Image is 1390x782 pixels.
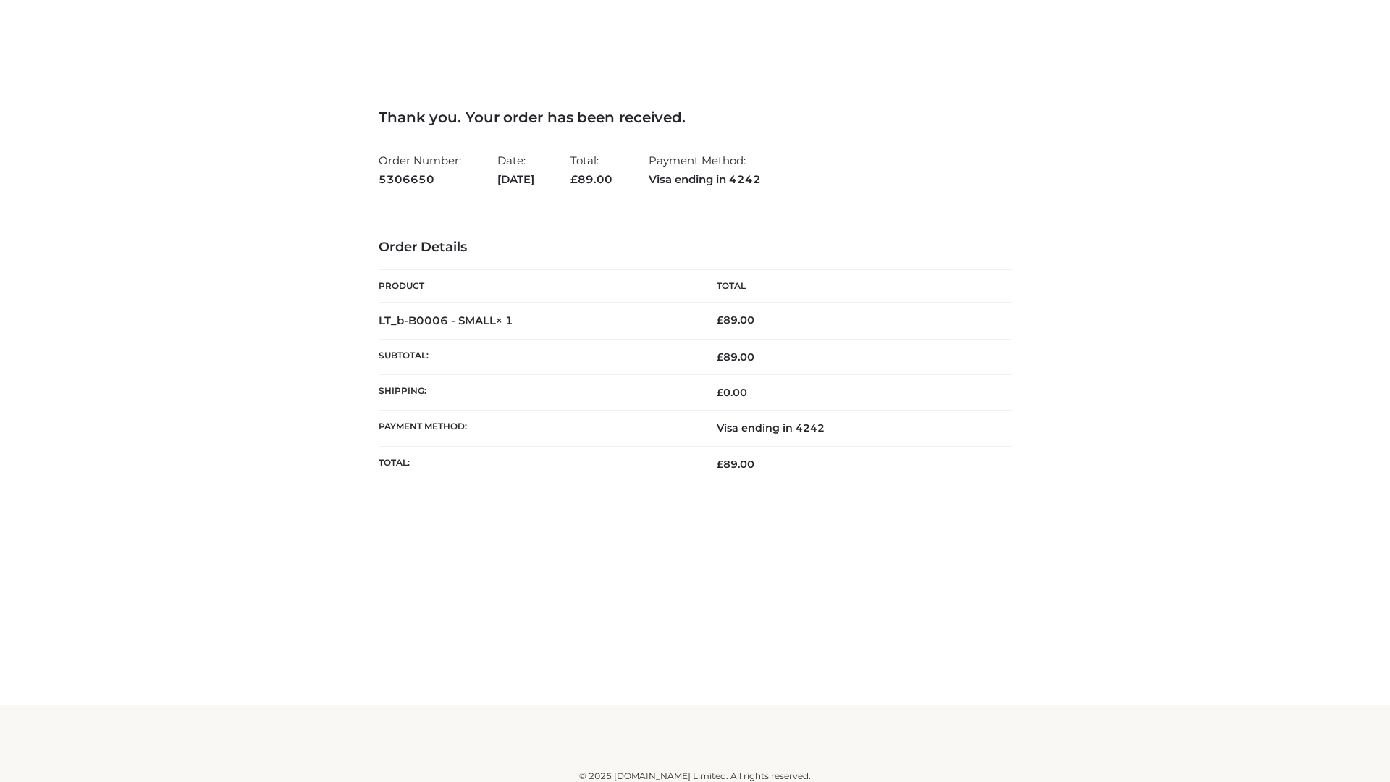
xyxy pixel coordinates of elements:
strong: 5306650 [379,170,461,189]
li: Payment Method: [649,148,761,192]
th: Shipping: [379,375,695,411]
span: £ [717,314,723,327]
td: Visa ending in 4242 [695,411,1011,446]
span: £ [717,350,723,363]
h3: Thank you. Your order has been received. [379,109,1011,126]
th: Total: [379,446,695,482]
h3: Order Details [379,240,1011,256]
th: Product [379,270,695,303]
th: Payment method: [379,411,695,446]
strong: [DATE] [497,170,534,189]
bdi: 89.00 [717,314,754,327]
span: 89.00 [717,350,754,363]
strong: LT_b-B0006 - SMALL [379,314,513,327]
th: Total [695,270,1011,303]
span: £ [717,386,723,399]
li: Date: [497,148,534,192]
li: Order Number: [379,148,461,192]
strong: Visa ending in 4242 [649,170,761,189]
bdi: 0.00 [717,386,747,399]
span: £ [570,172,578,186]
span: £ [717,458,723,471]
strong: × 1 [496,314,513,327]
li: Total: [570,148,612,192]
span: 89.00 [570,172,612,186]
th: Subtotal: [379,339,695,374]
span: 89.00 [717,458,754,471]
